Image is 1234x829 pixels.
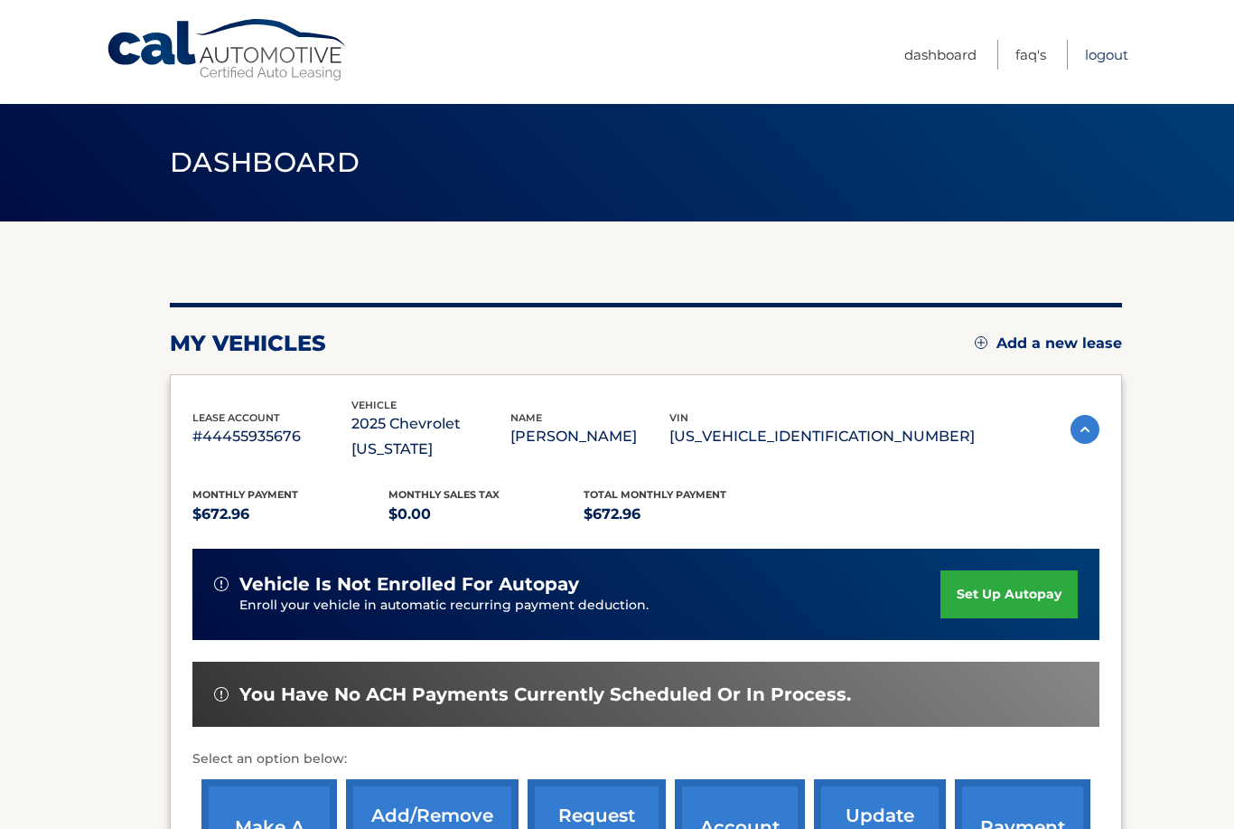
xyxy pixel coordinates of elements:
img: add.svg [975,336,987,349]
p: Enroll your vehicle in automatic recurring payment deduction. [239,596,940,616]
p: $672.96 [192,502,388,527]
a: Add a new lease [975,334,1122,353]
h2: my vehicles [170,330,326,357]
p: Select an option below: [192,749,1099,770]
a: FAQ's [1015,40,1046,70]
img: accordion-active.svg [1070,415,1099,444]
p: #44455935676 [192,424,351,449]
span: lease account [192,411,280,424]
p: [PERSON_NAME] [510,424,669,449]
img: alert-white.svg [214,687,229,702]
span: Monthly sales Tax [388,488,500,501]
span: Dashboard [170,146,360,179]
img: alert-white.svg [214,577,229,591]
span: Monthly Payment [192,488,298,501]
p: $0.00 [388,502,584,527]
span: You have no ACH payments currently scheduled or in process. [239,683,851,706]
span: vehicle [351,399,397,411]
p: $672.96 [584,502,780,527]
a: Cal Automotive [106,18,350,82]
span: vin [669,411,688,424]
a: set up autopay [940,570,1078,618]
span: vehicle is not enrolled for autopay [239,573,579,596]
p: 2025 Chevrolet [US_STATE] [351,411,510,462]
span: Total Monthly Payment [584,488,726,501]
p: [US_VEHICLE_IDENTIFICATION_NUMBER] [669,424,975,449]
span: name [510,411,542,424]
a: Dashboard [904,40,977,70]
a: Logout [1085,40,1128,70]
